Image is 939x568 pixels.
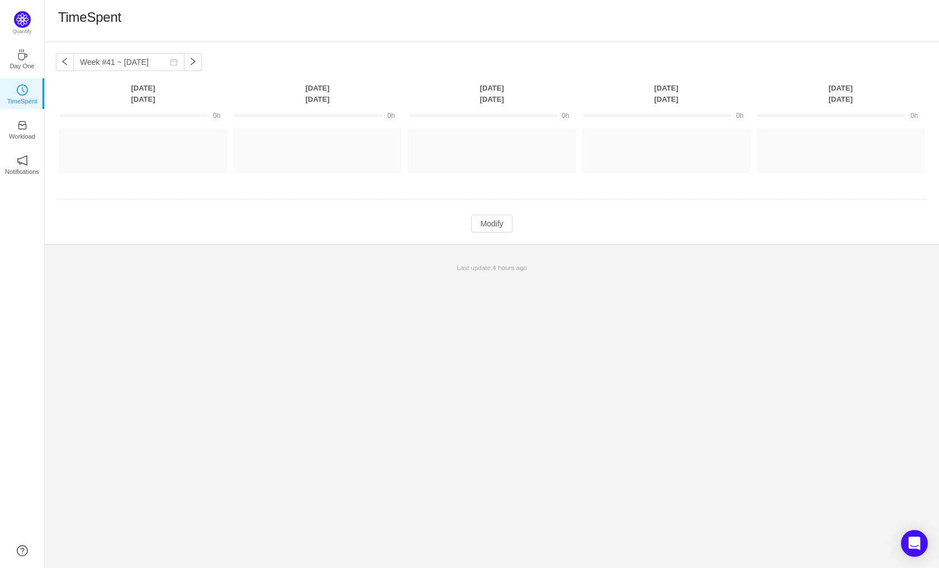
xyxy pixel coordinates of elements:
[17,88,28,99] a: icon: clock-circleTimeSpent
[213,112,220,120] span: 0h
[17,84,28,96] i: icon: clock-circle
[10,61,34,71] p: Day One
[910,112,918,120] span: 0h
[457,264,527,271] span: Last update:
[73,53,184,71] input: Select a week
[17,158,28,169] a: icon: notificationNotifications
[184,53,202,71] button: icon: right
[471,215,512,233] button: Modify
[405,82,579,105] th: [DATE] [DATE]
[230,82,405,105] th: [DATE] [DATE]
[13,28,32,36] p: Quantify
[170,58,178,66] i: icon: calendar
[56,53,74,71] button: icon: left
[56,82,230,105] th: [DATE] [DATE]
[492,264,527,271] span: 4 hours ago
[17,123,28,134] a: icon: inboxWorkload
[753,82,928,105] th: [DATE] [DATE]
[58,9,121,26] h1: TimeSpent
[14,11,31,28] img: Quantify
[736,112,743,120] span: 0h
[387,112,395,120] span: 0h
[579,82,753,105] th: [DATE] [DATE]
[7,96,37,106] p: TimeSpent
[17,49,28,60] i: icon: coffee
[5,167,39,177] p: Notifications
[17,545,28,556] a: icon: question-circle
[17,155,28,166] i: icon: notification
[562,112,569,120] span: 0h
[17,53,28,64] a: icon: coffeeDay One
[9,131,35,141] p: Workload
[901,530,928,557] div: Open Intercom Messenger
[17,120,28,131] i: icon: inbox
